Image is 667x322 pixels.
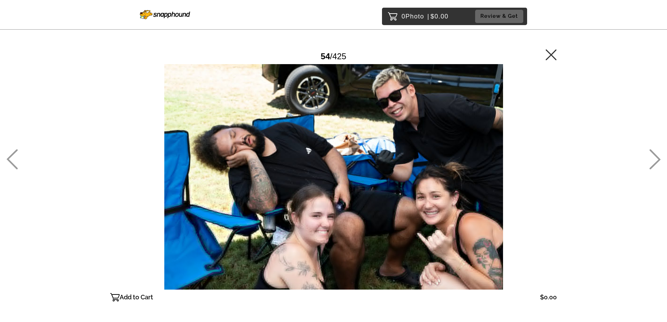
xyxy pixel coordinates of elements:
[120,292,153,303] p: Add to Cart
[427,13,429,20] span: |
[475,10,523,23] button: Review & Get
[332,52,346,61] span: 425
[475,10,525,23] a: Review & Get
[321,52,330,61] span: 54
[321,49,346,64] div: /
[540,292,557,303] p: $0.00
[402,11,449,22] p: 0 $0.00
[405,11,424,22] span: Photo
[140,10,190,19] img: Snapphound Logo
